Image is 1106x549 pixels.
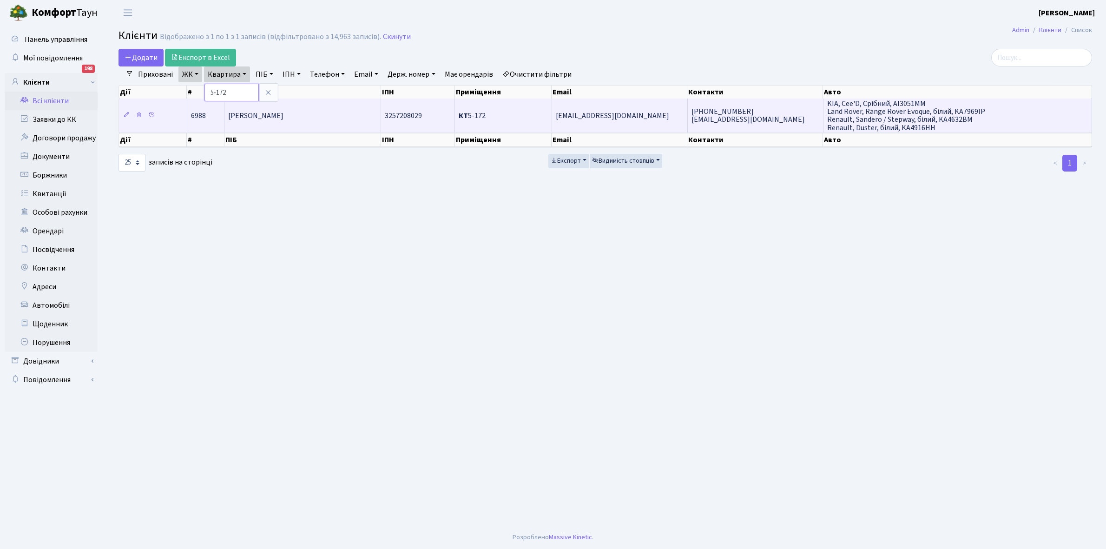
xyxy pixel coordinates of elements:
span: 3257208029 [385,111,422,121]
a: Скинути [383,33,411,41]
a: Контакти [5,259,98,278]
a: Боржники [5,166,98,185]
th: Email [552,133,687,147]
span: Додати [125,53,158,63]
select: записів на сторінці [118,154,145,172]
a: Квартира [204,66,250,82]
li: Список [1061,25,1092,35]
span: Експорт [551,156,581,165]
span: 5-172 [459,111,486,121]
b: КТ [459,111,468,121]
a: Експорт в Excel [165,49,236,66]
span: [PHONE_NUMBER] [EMAIL_ADDRESS][DOMAIN_NAME] [691,106,805,125]
span: Клієнти [118,27,158,44]
a: Повідомлення [5,370,98,389]
div: Відображено з 1 по 1 з 1 записів (відфільтровано з 14,963 записів). [160,33,381,41]
span: Таун [32,5,98,21]
th: Контакти [687,86,823,99]
span: Мої повідомлення [23,53,83,63]
div: 198 [82,65,95,73]
a: Має орендарів [441,66,497,82]
a: Адреси [5,278,98,296]
a: Заявки до КК [5,110,98,129]
a: Admin [1012,25,1029,35]
th: Авто [823,86,1092,99]
a: Договори продажу [5,129,98,147]
th: Приміщення [455,86,552,99]
a: Щоденник [5,315,98,333]
span: [PERSON_NAME] [228,111,283,121]
th: Приміщення [455,133,552,147]
a: Клієнти [5,73,98,92]
div: Розроблено . [513,532,593,542]
a: Всі клієнти [5,92,98,110]
a: ПІБ [252,66,277,82]
span: Видимість стовпців [592,156,654,165]
b: Комфорт [32,5,76,20]
a: Документи [5,147,98,166]
span: 6988 [191,111,206,121]
a: Телефон [306,66,349,82]
a: Email [350,66,382,82]
a: Мої повідомлення198 [5,49,98,67]
a: Очистити фільтри [499,66,575,82]
a: Орендарі [5,222,98,240]
a: Квитанції [5,185,98,203]
a: [PERSON_NAME] [1039,7,1095,19]
nav: breadcrumb [998,20,1106,40]
th: Авто [823,133,1092,147]
a: Massive Kinetic [549,532,592,542]
a: Панель управління [5,30,98,49]
span: Панель управління [25,34,87,45]
th: ІПН [381,86,455,99]
a: Автомобілі [5,296,98,315]
b: [PERSON_NAME] [1039,8,1095,18]
th: ІПН [381,133,455,147]
a: Посвідчення [5,240,98,259]
input: Пошук... [991,49,1092,66]
th: Контакти [687,133,823,147]
label: записів на сторінці [118,154,212,172]
a: Порушення [5,333,98,352]
th: Email [552,86,687,99]
button: Експорт [548,154,589,168]
th: Дії [119,86,187,99]
th: ПІБ [224,86,381,99]
th: Дії [119,133,187,147]
button: Переключити навігацію [116,5,139,20]
a: Приховані [134,66,177,82]
th: ПІБ [224,133,381,147]
a: Довідники [5,352,98,370]
th: # [187,86,224,99]
a: Клієнти [1039,25,1061,35]
span: KIA, Cee'D, Срібний, AI3051MM Land Rover, Range Rover Evoque, білий, KA7969IP Renault, Sandero / ... [827,99,985,132]
img: logo.png [9,4,28,22]
a: ЖК [178,66,202,82]
th: # [187,133,224,147]
a: Особові рахунки [5,203,98,222]
button: Видимість стовпців [590,154,662,168]
a: Держ. номер [384,66,439,82]
a: ІПН [279,66,304,82]
a: 1 [1062,155,1077,172]
a: Додати [118,49,164,66]
span: [EMAIL_ADDRESS][DOMAIN_NAME] [556,111,669,121]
